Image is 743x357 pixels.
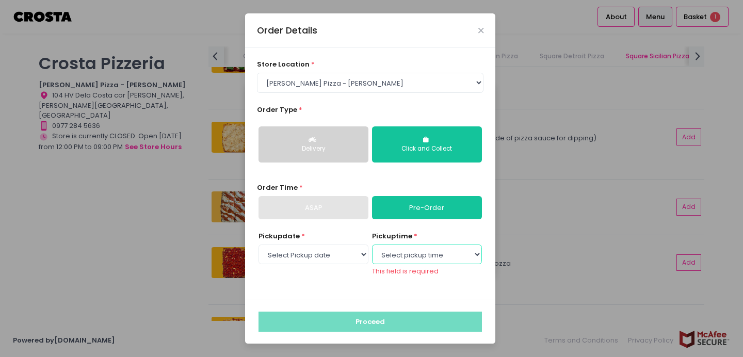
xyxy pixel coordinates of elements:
[257,105,297,115] span: Order Type
[266,144,361,154] div: Delivery
[259,312,482,331] button: Proceed
[257,59,310,69] span: store location
[478,28,483,33] button: Close
[372,266,482,277] div: This field is required
[372,196,482,220] a: Pre-Order
[379,144,475,154] div: Click and Collect
[257,24,317,37] div: Order Details
[372,231,412,241] span: pickup time
[259,231,300,241] span: Pickup date
[257,183,298,192] span: Order Time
